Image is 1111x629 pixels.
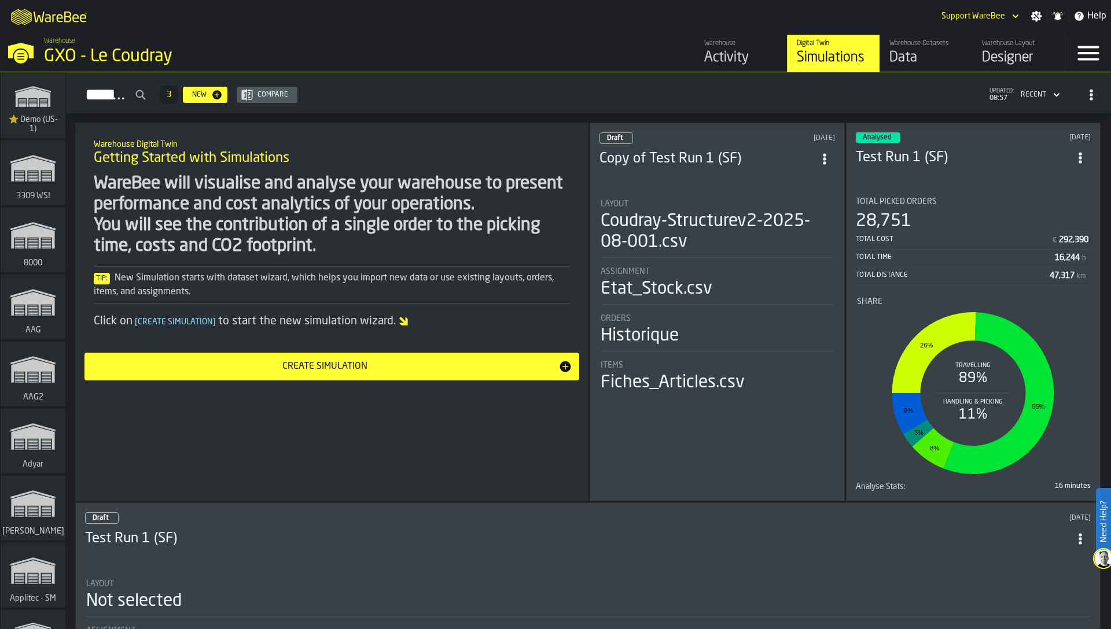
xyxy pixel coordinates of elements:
[601,211,834,253] div: Coudray-Structurev2-2025-08-001.csv
[863,134,891,141] span: Analysed
[75,123,588,501] div: ItemListCard-
[601,325,679,346] div: Historique
[889,39,963,47] div: Warehouse Datasets
[66,72,1111,113] h2: button-Simulations
[910,482,1091,490] div: 16 minutes
[135,318,138,326] span: [
[601,199,834,209] div: Title
[856,197,1091,286] div: stat-Total Picked Orders
[1047,10,1068,22] label: button-toggle-Notifications
[1082,254,1086,262] span: h
[1,208,65,275] a: link-to-/wh/i/b2e041e4-2753-4086-a82a-958e8abdd2c7/simulations
[94,149,289,168] span: Getting Started with Simulations
[857,297,1090,306] div: Title
[601,267,834,276] div: Title
[1016,88,1062,102] div: DropdownMenuValue-4
[694,35,787,72] a: link-to-/wh/i/efd9e906-5eb9-41af-aac9-d3e075764b8d/feed/
[856,482,906,491] div: Title
[856,197,937,206] span: Total Picked Orders
[91,360,558,373] div: Create Simulation
[601,199,834,258] div: stat-Layout
[601,314,834,351] div: stat-Orders
[84,132,579,173] div: title-Getting Started with Simulations
[601,361,834,393] div: stat-Items
[1077,272,1086,280] span: km
[856,149,1070,167] h3: Test Run 1 (SF)
[20,460,46,469] span: Adyar
[735,134,834,142] div: Updated: 12/08/2025, 10:56:31 Created: 12/08/2025, 10:56:31
[989,94,1014,102] span: 08:57
[856,235,1051,243] div: Total Cost
[857,297,1090,480] div: stat-Share
[856,132,900,143] div: status-3 2
[1026,10,1047,22] label: button-toggle-Settings
[44,37,75,45] span: Warehouse
[86,579,1090,617] div: stat-Layout
[14,191,53,201] span: 3309 WSI
[94,271,570,299] div: New Simulation starts with dataset wizard, which helps you import new data or use existing layout...
[937,9,1021,23] div: DropdownMenuValue-Support WareBee
[599,132,633,144] div: status-0 2
[797,49,870,67] div: Simulations
[846,123,1101,501] div: ItemListCard-DashboardItemContainer
[856,271,1050,279] div: Total Distance
[1,409,65,476] a: link-to-/wh/i/862141b4-a92e-43d2-8b2b-6509793ccc83/simulations
[607,135,623,142] span: Draft
[601,372,745,393] div: Fiches_Articles.csv
[601,314,834,323] div: Title
[599,150,814,168] div: Copy of Test Run 1 (SF)
[237,87,297,103] button: button-Compare
[167,91,171,99] span: 3
[1050,271,1075,280] div: Stat Value
[213,318,216,326] span: ]
[94,273,110,284] span: Tip:
[5,115,61,134] span: ⭐ Demo (US-1)
[1,476,65,543] a: link-to-/wh/i/72fe6713-8242-4c3c-8adf-5d67388ea6d5/simulations
[21,258,45,268] span: 8000
[704,39,778,47] div: Warehouse
[1,275,65,342] a: link-to-/wh/i/27cb59bd-8ba0-4176-b0f1-d82d60966913/simulations
[880,35,972,72] a: link-to-/wh/i/efd9e906-5eb9-41af-aac9-d3e075764b8d/data
[85,530,1070,548] h3: Test Run 1 (SF)
[601,361,834,370] div: Title
[1,140,65,208] a: link-to-/wh/i/d1ef1afb-ce11-4124-bdae-ba3d01893ec0/simulations
[601,199,628,209] span: Layout
[601,267,834,305] div: stat-Assignment
[982,49,1055,67] div: Designer
[8,594,58,603] span: Applitec - SM
[23,325,43,335] span: AAG
[1,543,65,610] a: link-to-/wh/i/662479f8-72da-4751-a936-1d66c412adb4/simulations
[1055,253,1080,262] div: Stat Value
[84,353,579,380] button: button-Create Simulation
[155,86,183,104] div: ButtonLoadMore-Load More-Prev-First-Last
[601,361,623,370] span: Items
[86,591,182,612] div: Not selected
[856,482,906,491] span: Analyse Stats:
[856,197,1091,206] div: Title
[856,211,911,232] div: 28,751
[972,35,1065,72] a: link-to-/wh/i/efd9e906-5eb9-41af-aac9-d3e075764b8d/designer
[1097,489,1110,554] label: Need Help?
[253,91,293,99] div: Compare
[94,173,570,257] div: WareBee will visualise and analyse your warehouse to present performance and cost analytics of yo...
[1065,35,1111,72] label: button-toggle-Menu
[1059,235,1088,245] div: Stat Value
[133,318,218,326] span: Create Simulation
[599,188,835,395] section: card-SimulationDashboardCard-draft
[86,579,114,589] span: Layout
[941,12,1005,21] div: DropdownMenuValue-Support WareBee
[183,87,227,103] button: button-New
[857,297,882,306] span: Share
[94,313,570,330] div: Click on to start the new simulation wizard.
[1,342,65,409] a: link-to-/wh/i/ba0ffe14-8e36-4604-ab15-0eac01efbf24/simulations
[85,512,119,524] div: status-0 2
[187,91,211,99] div: New
[889,49,963,67] div: Data
[1053,236,1057,245] span: €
